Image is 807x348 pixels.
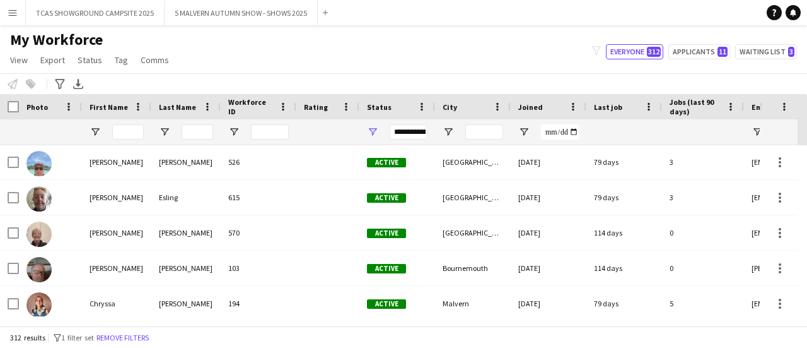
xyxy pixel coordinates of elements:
[367,126,378,138] button: Open Filter Menu
[367,193,406,203] span: Active
[586,251,662,285] div: 114 days
[443,102,457,112] span: City
[159,102,196,112] span: Last Name
[511,251,586,285] div: [DATE]
[26,222,52,247] img: Christine Harrison
[82,286,151,321] div: Chryssa
[165,1,318,25] button: 5 MALVERN AUTUMN SHOW - SHOWS 2025
[367,102,392,112] span: Status
[518,126,530,138] button: Open Filter Menu
[26,257,52,282] img: Christopher Hunt
[304,102,328,112] span: Rating
[228,97,274,116] span: Workforce ID
[511,286,586,321] div: [DATE]
[221,145,296,179] div: 526
[151,145,221,179] div: [PERSON_NAME]
[662,215,744,250] div: 0
[40,54,65,66] span: Export
[35,52,70,68] a: Export
[594,102,622,112] span: Last job
[511,215,586,250] div: [DATE]
[443,126,454,138] button: Open Filter Menu
[73,52,107,68] a: Status
[115,54,128,66] span: Tag
[151,251,221,285] div: [PERSON_NAME]
[752,126,763,138] button: Open Filter Menu
[367,229,406,238] span: Active
[662,286,744,321] div: 5
[221,215,296,250] div: 570
[151,286,221,321] div: [PERSON_NAME]
[518,102,543,112] span: Joined
[136,52,174,68] a: Comms
[752,102,772,112] span: Email
[586,215,662,250] div: 114 days
[435,180,511,215] div: [GEOGRAPHIC_DATA]
[511,145,586,179] div: [DATE]
[221,286,296,321] div: 194
[151,180,221,215] div: Esling
[82,145,151,179] div: [PERSON_NAME]
[151,215,221,250] div: [PERSON_NAME]
[251,124,289,140] input: Workforce ID Filter Input
[221,251,296,285] div: 103
[26,102,48,112] span: Photo
[511,180,586,215] div: [DATE]
[5,52,33,68] a: View
[662,251,744,285] div: 0
[182,124,213,140] input: Last Name Filter Input
[52,76,67,92] app-action-btn: Advanced filters
[221,180,296,215] div: 615
[586,286,662,321] div: 79 days
[670,97,721,116] span: Jobs (last 90 days)
[586,180,662,215] div: 79 days
[110,52,133,68] a: Tag
[662,145,744,179] div: 3
[78,54,102,66] span: Status
[367,264,406,273] span: Active
[82,215,151,250] div: [PERSON_NAME]
[668,44,730,59] button: Applicants11
[141,54,169,66] span: Comms
[662,180,744,215] div: 3
[26,151,52,176] img: Chris Cassidy
[26,186,52,212] img: Christine Esling
[26,292,52,318] img: Chryssa Taplin
[735,44,797,59] button: Waiting list3
[367,299,406,309] span: Active
[90,102,128,112] span: First Name
[435,145,511,179] div: [GEOGRAPHIC_DATA]
[435,286,511,321] div: Malvern
[367,158,406,167] span: Active
[541,124,579,140] input: Joined Filter Input
[61,333,94,342] span: 1 filter set
[71,76,86,92] app-action-btn: Export XLSX
[159,126,170,138] button: Open Filter Menu
[788,47,794,57] span: 3
[435,215,511,250] div: [GEOGRAPHIC_DATA]
[82,251,151,285] div: [PERSON_NAME]
[82,180,151,215] div: [PERSON_NAME]
[94,331,151,345] button: Remove filters
[647,47,661,57] span: 312
[717,47,728,57] span: 11
[586,145,662,179] div: 79 days
[606,44,663,59] button: Everyone312
[26,1,165,25] button: TCAS SHOWGROUND CAMPSITE 2025
[435,251,511,285] div: Bournemouth
[10,54,28,66] span: View
[228,126,240,138] button: Open Filter Menu
[10,30,103,49] span: My Workforce
[90,126,101,138] button: Open Filter Menu
[465,124,503,140] input: City Filter Input
[112,124,144,140] input: First Name Filter Input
